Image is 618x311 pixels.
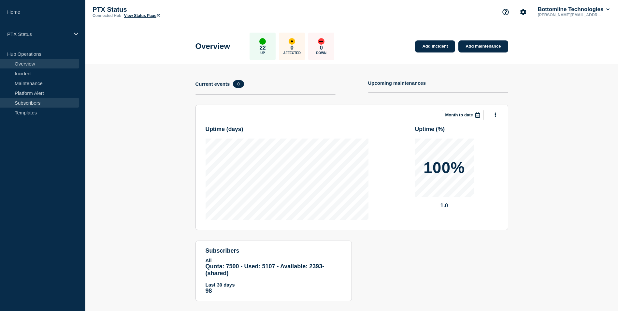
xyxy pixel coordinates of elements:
p: 0 [291,45,294,51]
a: Add maintenance [458,40,508,52]
p: Connected Hub [93,13,122,18]
p: Down [316,51,326,55]
div: affected [289,38,295,45]
p: Affected [283,51,301,55]
p: PTX Status [7,31,70,37]
h3: Uptime ( % ) [415,126,498,133]
p: PTX Status [93,6,223,13]
p: 1.0 [415,202,474,209]
button: Month to date [442,110,484,120]
a: View Status Page [124,13,160,18]
p: Month to date [445,112,473,117]
p: 98 [206,288,342,294]
h4: subscribers [206,247,342,254]
h4: Upcoming maintenances [368,80,426,86]
p: 0 [320,45,323,51]
h4: Current events [195,81,230,87]
div: up [259,38,266,45]
button: Bottomline Technologies [537,6,611,13]
span: Quota: 7500 - Used: 5107 - Available: 2393 - (shared) [206,263,324,276]
p: 100% [424,160,465,176]
h3: Uptime ( days ) [206,126,368,133]
a: Add incident [415,40,455,52]
p: All [206,258,342,263]
span: 0 [233,80,244,88]
p: Up [260,51,265,55]
p: Last 30 days [206,282,342,288]
button: Account settings [516,5,530,19]
p: 22 [260,45,266,51]
p: [PERSON_NAME][EMAIL_ADDRESS][PERSON_NAME][DOMAIN_NAME] [537,13,604,17]
div: down [318,38,324,45]
h1: Overview [195,42,230,51]
button: Support [499,5,512,19]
